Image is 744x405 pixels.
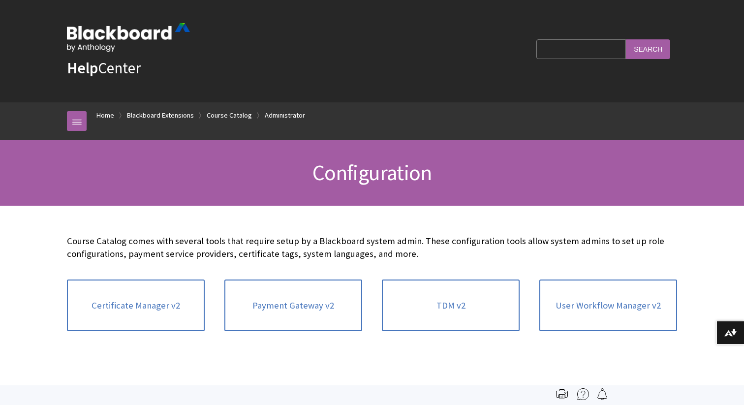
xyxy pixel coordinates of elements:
[539,280,677,332] a: User Workflow Manager v2
[67,235,677,260] p: Course Catalog comes with several tools that require setup by a Blackboard system admin. These co...
[626,39,670,59] input: Search
[265,109,305,122] a: Administrator
[67,58,141,78] a: HelpCenter
[382,280,520,332] a: TDM v2
[127,109,194,122] a: Blackboard Extensions
[312,159,432,186] span: Configuration
[96,109,114,122] a: Home
[67,23,190,52] img: Blackboard by Anthology
[556,388,568,400] img: Print
[224,280,362,332] a: Payment Gateway v2
[67,280,205,332] a: Certificate Manager v2
[207,109,252,122] a: Course Catalog
[596,388,608,400] img: Follow this page
[577,388,589,400] img: More help
[67,58,98,78] strong: Help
